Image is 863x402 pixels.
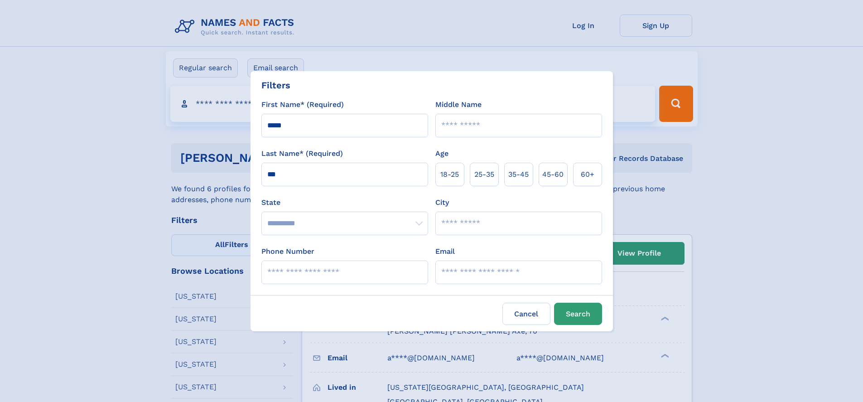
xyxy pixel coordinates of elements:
[502,303,550,325] label: Cancel
[508,169,529,180] span: 35‑45
[261,148,343,159] label: Last Name* (Required)
[261,99,344,110] label: First Name* (Required)
[554,303,602,325] button: Search
[435,197,449,208] label: City
[261,246,314,257] label: Phone Number
[435,148,448,159] label: Age
[581,169,594,180] span: 60+
[435,246,455,257] label: Email
[474,169,494,180] span: 25‑35
[261,78,290,92] div: Filters
[440,169,459,180] span: 18‑25
[435,99,482,110] label: Middle Name
[261,197,428,208] label: State
[542,169,564,180] span: 45‑60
